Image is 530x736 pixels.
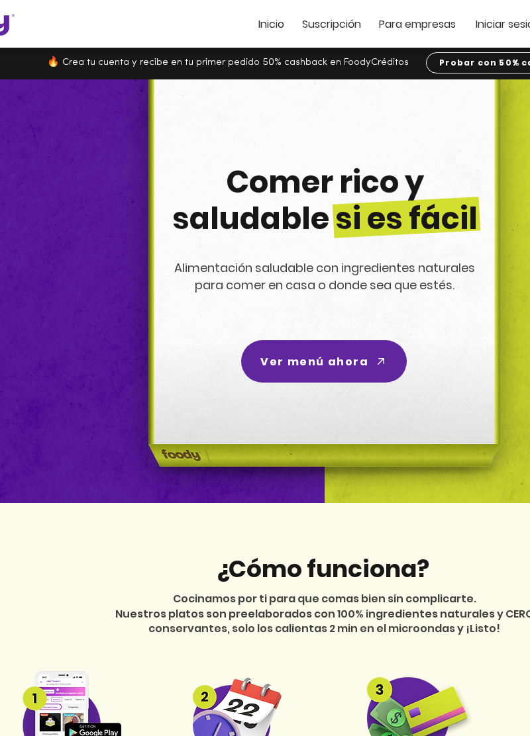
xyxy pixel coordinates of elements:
[392,17,456,32] span: ra empresas
[302,17,361,32] span: Suscripción
[379,17,392,32] span: Pa
[258,19,284,30] a: Inicio
[47,58,409,68] span: 🔥 Crea tu cuenta y recibe en tu primer pedido 50% cashback en FoodyCréditos
[260,353,368,370] span: Ver menú ahora
[173,591,476,606] span: Cocinamos por ti para que comas bien sin complicarte.
[172,161,478,240] span: Comer rico y saludable si es fácil
[174,259,475,293] span: Alimentación saludable con ingredientes naturales para comer en casa o donde sea que estés.
[241,340,407,383] a: Ver menú ahora
[302,19,361,30] a: Suscripción
[379,19,456,30] a: Para empresas
[258,17,284,32] span: Inicio
[216,552,429,586] span: ¿Cómo funciona?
